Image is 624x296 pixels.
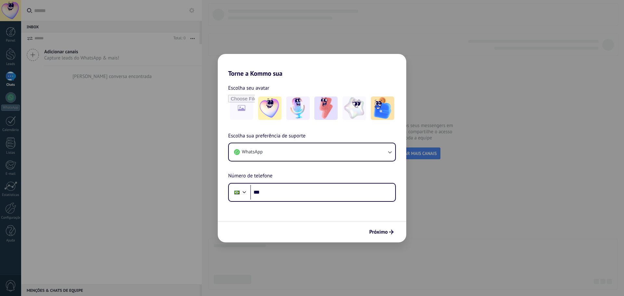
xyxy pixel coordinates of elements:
[228,172,272,180] span: Número de telefone
[229,143,395,161] button: WhatsApp
[369,230,388,234] span: Próximo
[343,97,366,120] img: -4.jpeg
[242,149,263,155] span: WhatsApp
[371,97,394,120] img: -5.jpeg
[314,97,338,120] img: -3.jpeg
[228,132,305,140] span: Escolha sua preferência de suporte
[286,97,310,120] img: -2.jpeg
[231,186,243,199] div: Brazil: + 55
[258,97,281,120] img: -1.jpeg
[366,226,396,238] button: Próximo
[228,84,269,92] span: Escolha seu avatar
[218,54,406,77] h2: Torne a Kommo sua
